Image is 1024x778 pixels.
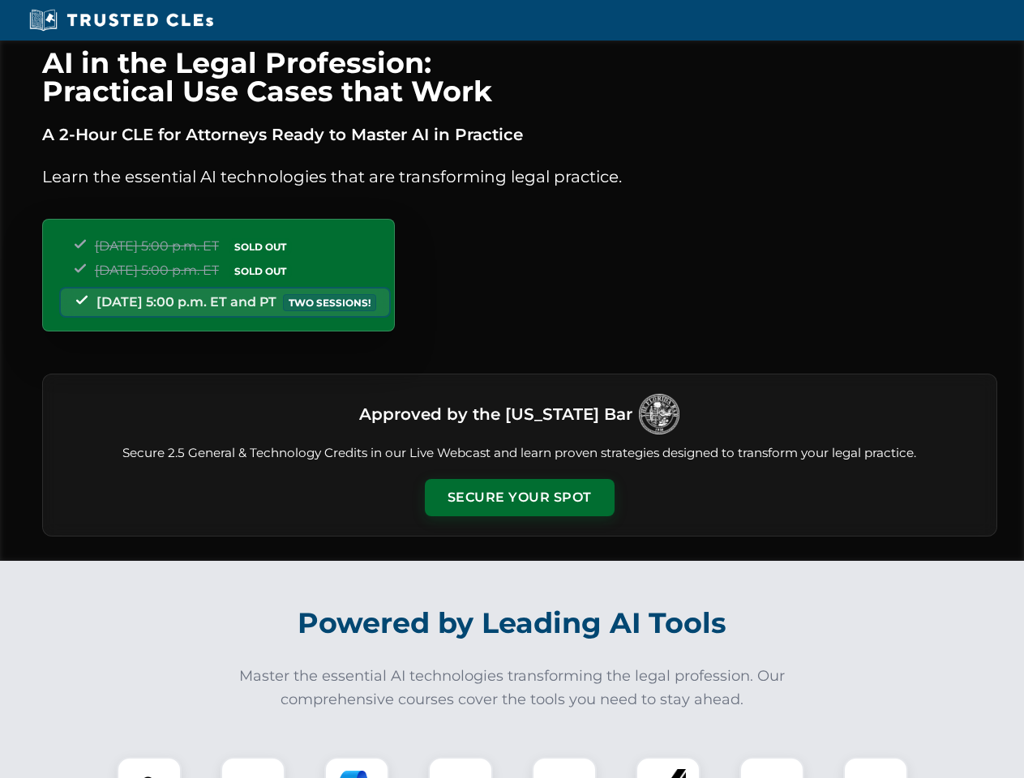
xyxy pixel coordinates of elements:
p: A 2-Hour CLE for Attorneys Ready to Master AI in Practice [42,122,997,147]
h2: Powered by Leading AI Tools [63,595,962,652]
button: Secure Your Spot [425,479,615,516]
h3: Approved by the [US_STATE] Bar [359,400,632,429]
span: [DATE] 5:00 p.m. ET [95,263,219,278]
p: Learn the essential AI technologies that are transforming legal practice. [42,164,997,190]
span: SOLD OUT [229,263,292,280]
h1: AI in the Legal Profession: Practical Use Cases that Work [42,49,997,105]
p: Secure 2.5 General & Technology Credits in our Live Webcast and learn proven strategies designed ... [62,444,977,463]
span: SOLD OUT [229,238,292,255]
span: [DATE] 5:00 p.m. ET [95,238,219,254]
img: Logo [639,394,679,434]
img: Trusted CLEs [24,8,218,32]
p: Master the essential AI technologies transforming the legal profession. Our comprehensive courses... [229,665,796,712]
